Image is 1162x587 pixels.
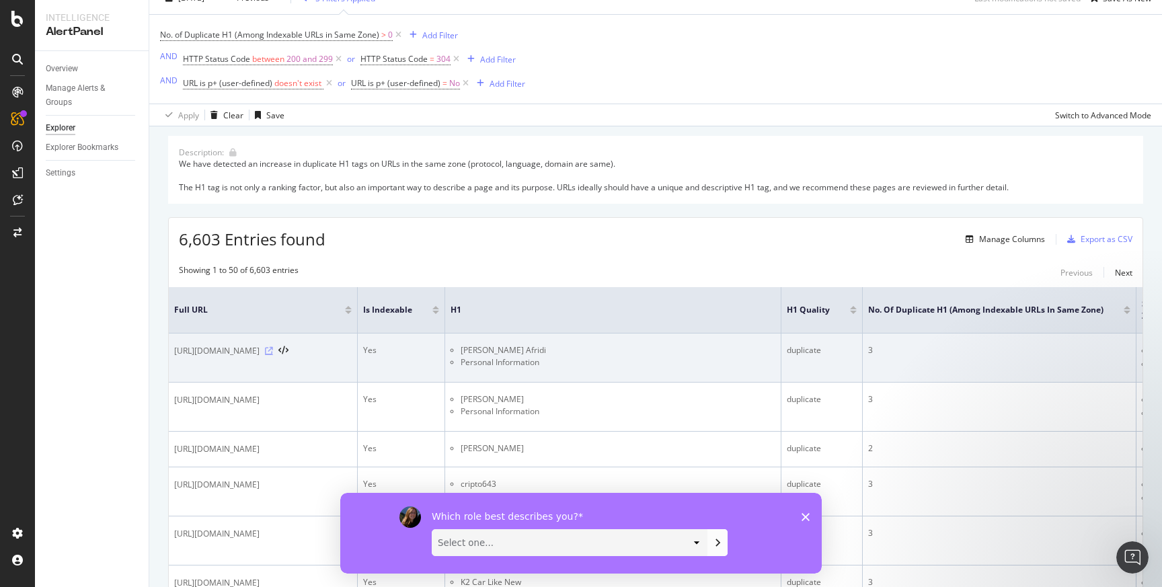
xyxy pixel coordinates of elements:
[1115,264,1132,280] button: Next
[480,54,516,65] div: Add Filter
[174,442,260,456] span: [URL][DOMAIN_NAME]
[160,75,178,86] div: AND
[1060,267,1093,278] div: Previous
[436,50,451,69] span: 304
[338,77,346,89] button: or
[46,166,139,180] a: Settings
[160,74,178,87] button: AND
[174,527,260,541] span: [URL][DOMAIN_NAME]
[1055,110,1151,121] div: Switch to Advanced Mode
[868,442,1130,455] div: 2
[174,344,260,358] span: [URL][DOMAIN_NAME]
[183,53,250,65] span: HTTP Status Code
[46,166,75,180] div: Settings
[461,478,775,490] li: cripto643
[451,304,755,316] span: H1
[160,104,199,126] button: Apply
[179,158,1132,192] div: We have detected an increase in duplicate H1 tags on URLs in the same zone (protocol, language, d...
[787,393,857,405] div: duplicate
[286,50,333,69] span: 200 and 299
[46,11,138,24] div: Intelligence
[46,62,139,76] a: Overview
[1081,233,1132,245] div: Export as CSV
[449,74,460,93] span: No
[179,264,299,280] div: Showing 1 to 50 of 6,603 entries
[868,393,1130,405] div: 3
[461,393,775,405] li: [PERSON_NAME]
[340,493,822,574] iframe: Survey by Laura from Botify
[46,121,139,135] a: Explorer
[868,344,1130,356] div: 3
[787,527,857,539] div: duplicate
[960,231,1045,247] button: Manage Columns
[266,110,284,121] div: Save
[252,53,284,65] span: between
[347,53,355,65] div: or
[351,77,440,89] span: URL is p+ (user-defined)
[868,527,1130,539] div: 3
[278,346,288,356] button: View HTML Source
[174,393,260,407] span: [URL][DOMAIN_NAME]
[787,442,857,455] div: duplicate
[787,478,857,490] div: duplicate
[461,405,775,418] li: Personal Information
[363,442,439,455] div: Yes
[179,228,325,250] span: 6,603 Entries found
[381,29,386,40] span: >
[205,104,243,126] button: Clear
[388,26,393,44] span: 0
[265,347,273,355] a: Visit Online Page
[422,30,458,41] div: Add Filter
[1062,229,1132,250] button: Export as CSV
[979,233,1045,245] div: Manage Columns
[868,304,1103,316] span: No. of Duplicate H1 (Among Indexable URLs in Same Zone)
[249,104,284,126] button: Save
[274,77,321,89] span: doesn't exist
[787,344,857,356] div: duplicate
[868,478,1130,490] div: 3
[360,53,428,65] span: HTTP Status Code
[490,78,525,89] div: Add Filter
[183,77,272,89] span: URL is p+ (user-defined)
[46,121,75,135] div: Explorer
[178,110,199,121] div: Apply
[471,75,525,91] button: Add Filter
[1115,267,1132,278] div: Next
[46,81,139,110] a: Manage Alerts & Groups
[179,147,224,158] div: Description:
[363,304,412,316] span: Is Indexable
[442,77,447,89] span: =
[363,393,439,405] div: Yes
[46,62,78,76] div: Overview
[160,50,178,63] button: AND
[461,356,775,368] li: Personal Information
[1116,541,1149,574] iframe: Intercom live chat
[160,50,178,62] div: AND
[404,27,458,43] button: Add Filter
[46,141,118,155] div: Explorer Bookmarks
[174,304,325,316] span: Full URL
[223,110,243,121] div: Clear
[1060,264,1093,280] button: Previous
[462,51,516,67] button: Add Filter
[46,81,126,110] div: Manage Alerts & Groups
[46,24,138,40] div: AlertPanel
[461,442,775,455] li: [PERSON_NAME]
[787,304,830,316] span: H1 Quality
[461,344,775,356] li: [PERSON_NAME] Afridi
[430,53,434,65] span: =
[160,29,379,40] span: No. of Duplicate H1 (Among Indexable URLs in Same Zone)
[1050,104,1151,126] button: Switch to Advanced Mode
[347,52,355,65] button: or
[174,478,260,492] span: [URL][DOMAIN_NAME]
[46,141,139,155] a: Explorer Bookmarks
[363,344,439,356] div: Yes
[363,478,439,490] div: Yes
